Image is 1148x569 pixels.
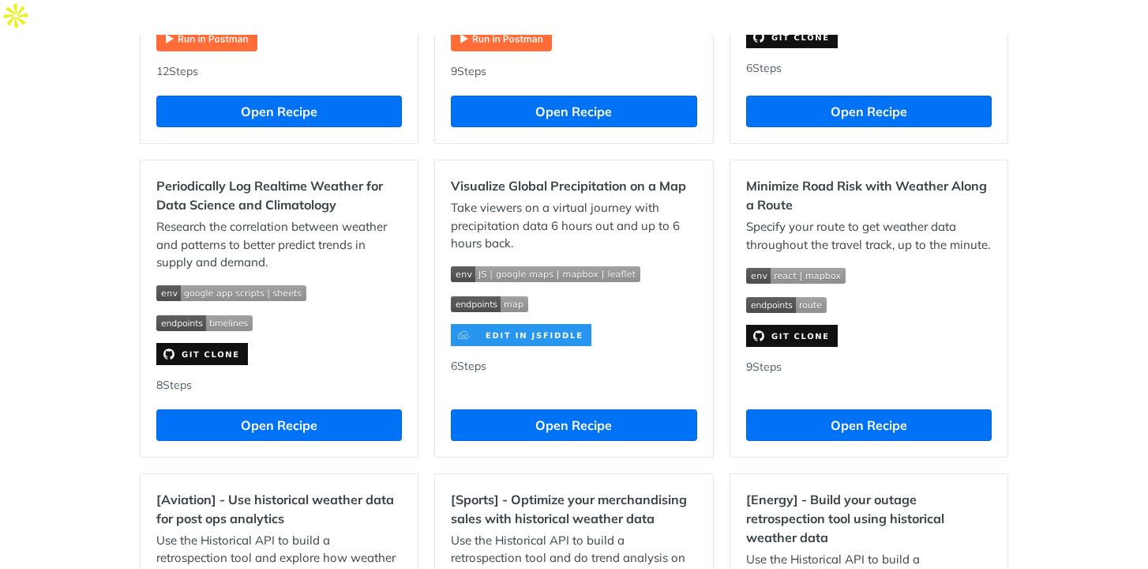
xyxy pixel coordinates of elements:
[156,218,402,272] p: Research the correlation between weather and patterns to better predict trends in supply and demand.
[156,409,402,441] button: Open Recipe
[451,266,640,282] img: env
[156,313,402,331] span: Expand image
[156,285,306,301] img: env
[156,490,402,528] h2: [Aviation] - Use historical weather data for post ops analytics
[451,176,696,195] h2: Visualize Global Precipitation on a Map
[746,218,992,254] p: Specify your route to get weather data throughout the travel track, up to the minute.
[156,63,402,80] div: 12 Steps
[746,297,827,313] img: endpoint
[451,199,696,253] p: Take viewers on a virtual journey with precipitation data 6 hours out and up to 6 hours back.
[746,96,992,127] button: Open Recipe
[156,96,402,127] button: Open Recipe
[451,294,696,312] span: Expand image
[156,176,402,214] h2: Periodically Log Realtime Weather for Data Science and Climatology
[451,490,696,528] h2: [Sports] - Optimize your merchandising sales with historical weather data
[746,266,992,284] span: Expand image
[451,324,591,346] img: clone
[156,343,248,365] img: clone
[451,63,696,80] div: 9 Steps
[451,26,552,51] img: Run in Postman
[451,358,696,394] div: 6 Steps
[156,345,248,360] a: Expand image
[156,30,257,45] a: Expand image
[451,409,696,441] button: Open Recipe
[746,60,992,80] div: 6 Steps
[746,325,838,347] img: clone
[746,296,992,314] span: Expand image
[156,377,402,394] div: 8 Steps
[451,30,552,45] a: Expand image
[746,176,992,214] h2: Minimize Road Risk with Weather Along a Route
[746,409,992,441] button: Open Recipe
[451,265,696,283] span: Expand image
[746,26,838,48] img: clone
[746,268,846,284] img: env
[746,327,838,342] a: Expand image
[746,359,992,394] div: 9 Steps
[451,296,528,312] img: endpoint
[746,28,838,43] a: Expand image
[156,284,402,302] span: Expand image
[156,26,257,51] img: Run in Postman
[156,315,253,331] img: endpoint
[451,326,591,341] a: Expand image
[746,490,992,547] h2: [Energy] - Build your outage retrospection tool using historical weather data
[451,96,696,127] button: Open Recipe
